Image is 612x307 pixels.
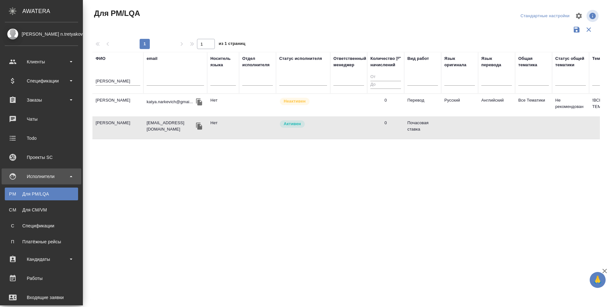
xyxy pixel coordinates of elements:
[478,94,515,116] td: Английский
[333,55,366,68] div: Ответственный менеджер
[284,98,306,104] p: Неактивен
[5,133,78,143] div: Todo
[194,97,204,107] button: Скопировать
[2,111,81,127] a: Чаты
[571,8,586,24] span: Настроить таблицу
[147,99,193,105] p: katya.narkevich@gmai...
[586,10,600,22] span: Посмотреть информацию
[8,239,75,245] div: Платёжные рейсы
[92,117,143,139] td: [PERSON_NAME]
[92,8,140,18] span: Для PM/LQA
[5,203,78,216] a: CMДля CM/VM
[5,293,78,302] div: Входящие заявки
[370,73,401,81] input: От
[407,55,429,62] div: Вид работ
[519,11,571,21] div: split button
[147,55,157,62] div: email
[5,95,78,105] div: Заказы
[370,81,401,89] input: До
[5,254,78,264] div: Кандидаты
[5,57,78,67] div: Клиенты
[2,289,81,305] a: Входящие заявки
[555,55,586,68] div: Статус общей тематики
[2,270,81,286] a: Работы
[279,120,327,128] div: Рядовой исполнитель: назначай с учетом рейтинга
[242,55,273,68] div: Отдел исполнителя
[404,117,441,139] td: Почасовая ставка
[5,76,78,86] div: Спецификации
[8,191,75,197] div: Для PM/LQA
[370,55,395,68] div: Количество начислений
[5,172,78,181] div: Исполнители
[5,114,78,124] div: Чаты
[552,94,589,116] td: Не рекомендован
[441,94,478,116] td: Русский
[571,24,583,36] button: Сохранить фильтры
[22,5,83,18] div: AWATERA
[96,55,106,62] div: ФИО
[384,120,387,126] div: 0
[8,223,75,229] div: Спецификации
[384,97,387,104] div: 0
[518,55,549,68] div: Общая тематика
[2,130,81,146] a: Todo
[5,274,78,283] div: Работы
[583,24,595,36] button: Сбросить фильтры
[5,235,78,248] a: ППлатёжные рейсы
[5,153,78,162] div: Проекты SC
[404,94,441,116] td: Перевод
[592,55,611,62] div: Тематика
[279,97,327,106] div: Наши пути разошлись: исполнитель с нами не работает
[207,117,239,139] td: Нет
[194,121,204,131] button: Скопировать
[2,149,81,165] a: Проекты SC
[444,55,475,68] div: Язык оригинала
[279,55,322,62] div: Статус исполнителя
[515,94,552,116] td: Все Тематики
[5,188,78,200] a: PMДля PM/LQA
[590,272,606,288] button: 🙏
[207,94,239,116] td: Нет
[5,31,78,38] div: [PERSON_NAME] n.tretyakova
[210,55,236,68] div: Носитель языка
[284,121,301,127] p: Активен
[5,219,78,232] a: ССпецификации
[147,120,194,132] p: [EMAIL_ADDRESS][DOMAIN_NAME]
[219,40,245,49] span: из 1 страниц
[481,55,512,68] div: Язык перевода
[592,273,603,287] span: 🙏
[8,207,75,213] div: Для CM/VM
[92,94,143,116] td: [PERSON_NAME]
